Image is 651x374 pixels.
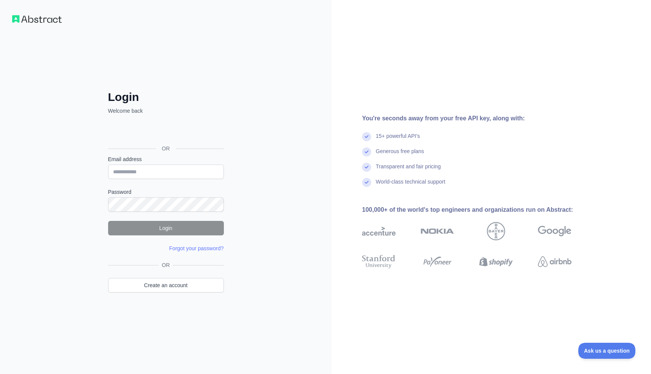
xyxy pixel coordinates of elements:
[108,90,224,104] h2: Login
[108,107,224,115] p: Welcome back
[362,132,371,141] img: check mark
[156,145,176,152] span: OR
[376,132,420,147] div: 15+ powerful API's
[108,221,224,235] button: Login
[538,253,571,270] img: airbnb
[362,205,596,214] div: 100,000+ of the world's top engineers and organizations run on Abstract:
[169,245,223,251] a: Forgot your password?
[362,114,596,123] div: You're seconds away from your free API key, along with:
[421,253,454,270] img: payoneer
[362,253,396,270] img: stanford university
[376,163,441,178] div: Transparent and fair pricing
[362,163,371,172] img: check mark
[479,253,513,270] img: shopify
[421,222,454,240] img: nokia
[159,261,173,269] span: OR
[376,147,424,163] div: Generous free plans
[108,155,224,163] label: Email address
[362,222,396,240] img: accenture
[362,147,371,157] img: check mark
[108,278,224,292] a: Create an account
[108,188,224,196] label: Password
[362,178,371,187] img: check mark
[487,222,505,240] img: bayer
[376,178,445,193] div: World-class technical support
[104,123,226,140] iframe: Botón de Acceder con Google
[578,343,636,359] iframe: Toggle Customer Support
[12,15,62,23] img: Workflow
[538,222,571,240] img: google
